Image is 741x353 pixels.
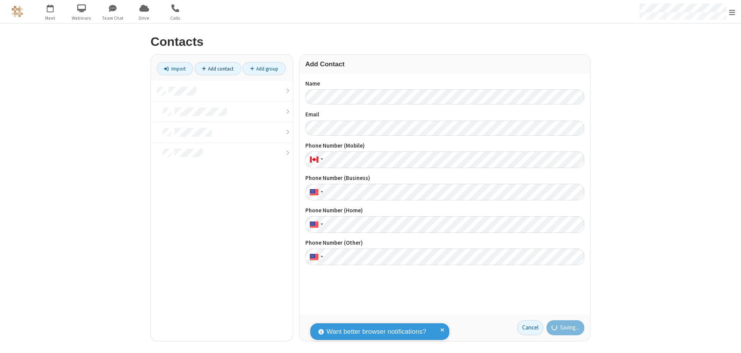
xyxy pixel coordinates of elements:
[305,239,584,247] label: Phone Number (Other)
[327,327,426,337] span: Want better browser notifications?
[305,61,584,68] h3: Add Contact
[305,79,584,88] label: Name
[12,6,23,17] img: QA Selenium DO NOT DELETE OR CHANGE
[560,323,579,332] span: Saving...
[242,62,286,75] a: Add group
[130,15,159,22] span: Drive
[161,15,190,22] span: Calls
[546,320,585,336] button: Saving...
[67,15,96,22] span: Webinars
[151,35,590,49] h2: Contacts
[157,62,193,75] a: Import
[305,174,584,183] label: Phone Number (Business)
[305,184,325,200] div: United States: + 1
[305,249,325,265] div: United States: + 1
[305,216,325,233] div: United States: + 1
[195,62,241,75] a: Add contact
[305,151,325,168] div: Canada: + 1
[305,110,584,119] label: Email
[98,15,127,22] span: Team Chat
[305,206,584,215] label: Phone Number (Home)
[517,320,543,336] a: Cancel
[36,15,65,22] span: Meet
[305,141,584,150] label: Phone Number (Mobile)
